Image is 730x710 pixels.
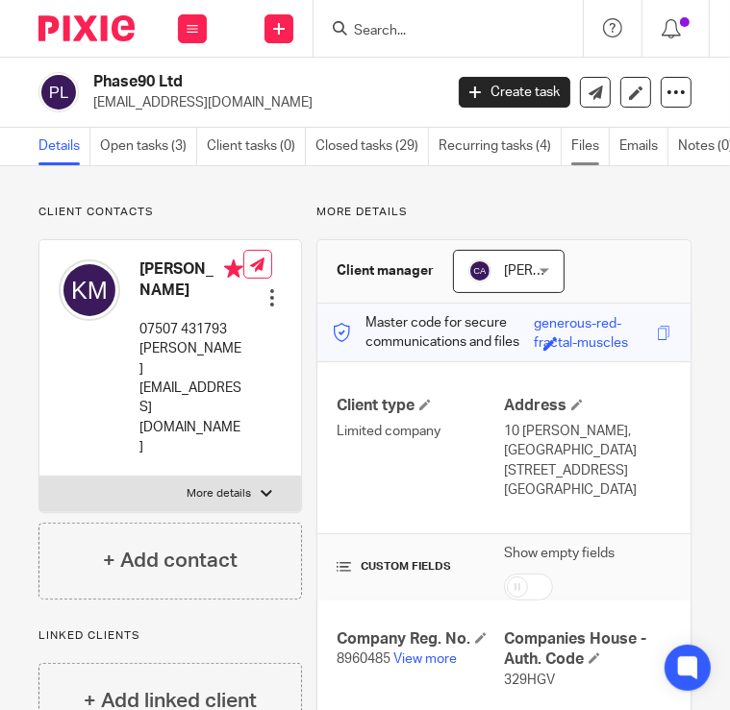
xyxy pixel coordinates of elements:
[103,546,238,575] h4: + Add contact
[315,128,429,165] a: Closed tasks (29)
[337,396,504,416] h4: Client type
[316,205,692,220] p: More details
[534,314,652,336] div: generous-red-fractal-muscles
[504,264,610,278] span: [PERSON_NAME]
[93,72,363,92] h2: Phase90 Ltd
[100,128,197,165] a: Open tasks (3)
[504,396,671,416] h4: Address
[337,559,504,575] h4: CUSTOM FIELDS
[38,205,302,220] p: Client contacts
[337,652,390,666] span: 8960485
[224,259,243,279] i: Primary
[393,652,457,666] a: View more
[337,629,504,649] h4: Company Reg. No.
[619,128,668,165] a: Emails
[459,77,570,108] a: Create task
[571,128,610,165] a: Files
[439,128,562,165] a: Recurring tasks (4)
[207,128,306,165] a: Client tasks (0)
[38,15,135,41] img: Pixie
[139,320,243,339] p: 07507 431793
[352,23,525,40] input: Search
[468,259,491,282] img: svg%3E
[504,544,615,563] label: Show empty fields
[337,422,504,441] p: Limited company
[139,259,243,301] h4: [PERSON_NAME]
[38,72,79,112] img: svg%3E
[187,486,251,502] p: More details
[504,422,671,461] p: 10 [PERSON_NAME], [GEOGRAPHIC_DATA]
[504,629,671,671] h4: Companies House - Auth. Code
[139,339,243,456] p: [PERSON_NAME][EMAIL_ADDRESS][DOMAIN_NAME]
[504,461,671,480] p: [STREET_ADDRESS]
[332,313,533,353] p: Master code for secure communications and files
[504,673,555,687] span: 329HGV
[38,128,90,165] a: Details
[504,480,671,500] p: [GEOGRAPHIC_DATA]
[93,93,430,112] p: [EMAIL_ADDRESS][DOMAIN_NAME]
[337,261,434,281] h3: Client manager
[59,259,120,321] img: svg%3E
[38,628,302,644] p: Linked clients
